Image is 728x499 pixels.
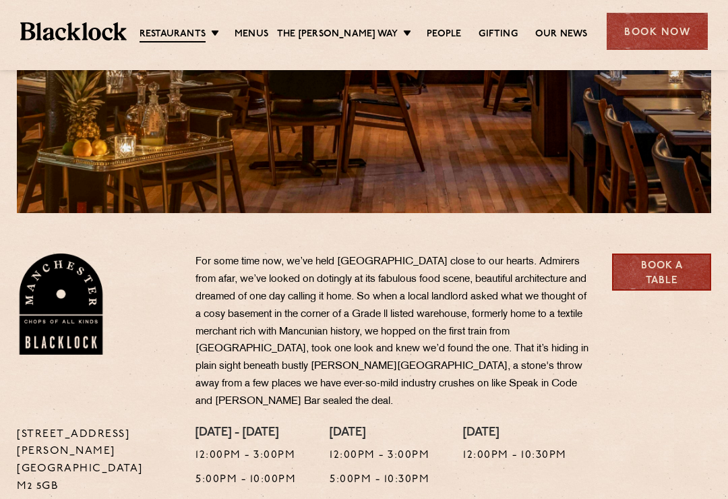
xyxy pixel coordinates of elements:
p: 12:00pm - 3:00pm [195,447,296,465]
h4: [DATE] [330,426,429,441]
img: BL_Textured_Logo-footer-cropped.svg [20,22,127,40]
a: Menus [235,28,268,41]
div: Book Now [607,13,708,50]
h4: [DATE] - [DATE] [195,426,296,441]
a: Gifting [479,28,517,41]
p: For some time now, we’ve held [GEOGRAPHIC_DATA] close to our hearts. Admirers from afar, we’ve lo... [195,254,592,411]
a: People [427,28,461,41]
a: Restaurants [140,28,206,42]
p: 12:00pm - 3:00pm [330,447,429,465]
img: BL_Manchester_Logo-bleed.png [17,254,105,355]
p: 5:00pm - 10:00pm [195,471,296,489]
p: 5:00pm - 10:30pm [330,471,429,489]
a: Book a Table [612,254,711,291]
a: Our News [535,28,588,41]
a: The [PERSON_NAME] Way [277,28,398,41]
h4: [DATE] [463,426,567,441]
p: 12:00pm - 10:30pm [463,447,567,465]
p: [STREET_ADDRESS][PERSON_NAME] [GEOGRAPHIC_DATA] M2 5GB [17,426,175,496]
